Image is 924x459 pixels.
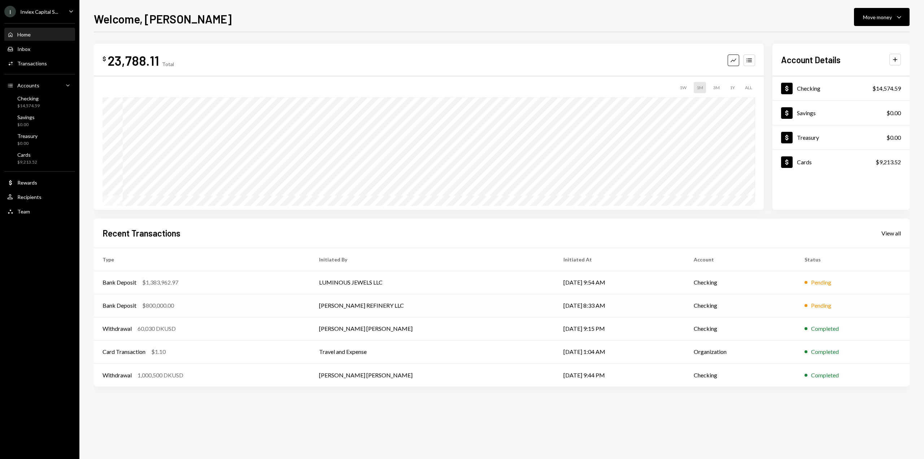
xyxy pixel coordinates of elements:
[310,294,555,317] td: [PERSON_NAME] REFINERY LLC
[103,371,132,380] div: Withdrawal
[4,28,75,41] a: Home
[94,248,310,271] th: Type
[4,205,75,218] a: Team
[886,133,901,142] div: $0.00
[310,363,555,386] td: [PERSON_NAME] [PERSON_NAME]
[863,13,892,21] div: Move money
[4,6,16,17] div: I
[17,159,37,165] div: $9,213.52
[797,159,812,165] div: Cards
[4,112,75,129] a: Savings$0.00
[811,324,839,333] div: Completed
[108,52,159,69] div: 23,788.11
[811,278,831,287] div: Pending
[103,301,136,310] div: Bank Deposit
[4,131,75,148] a: Treasury$0.00
[103,347,145,356] div: Card Transaction
[142,278,178,287] div: $1,383,962.97
[881,229,901,237] a: View all
[727,82,738,93] div: 1Y
[138,324,176,333] div: 60,030 DKUSD
[710,82,723,93] div: 3M
[17,95,40,101] div: Checking
[772,150,910,174] a: Cards$9,213.52
[797,134,819,141] div: Treasury
[94,12,232,26] h1: Welcome, [PERSON_NAME]
[17,122,35,128] div: $0.00
[4,190,75,203] a: Recipients
[103,324,132,333] div: Withdrawal
[881,230,901,237] div: View all
[555,294,685,317] td: [DATE] 8:33 AM
[151,347,166,356] div: $1.10
[555,248,685,271] th: Initiated At
[811,347,839,356] div: Completed
[811,371,839,380] div: Completed
[677,82,689,93] div: 1W
[694,82,706,93] div: 1M
[872,84,901,93] div: $14,574.59
[685,340,796,363] td: Organization
[17,152,37,158] div: Cards
[772,76,910,100] a: Checking$14,574.59
[162,61,174,67] div: Total
[142,301,174,310] div: $800,000.00
[103,55,106,62] div: $
[17,133,38,139] div: Treasury
[555,340,685,363] td: [DATE] 1:04 AM
[4,93,75,111] a: Checking$14,574.59
[685,317,796,340] td: Checking
[20,9,58,15] div: Inviex Capital S...
[685,271,796,294] td: Checking
[685,363,796,386] td: Checking
[17,179,37,186] div: Rewards
[772,101,910,125] a: Savings$0.00
[103,278,136,287] div: Bank Deposit
[876,158,901,166] div: $9,213.52
[17,194,42,200] div: Recipients
[4,57,75,70] a: Transactions
[17,31,31,38] div: Home
[4,79,75,92] a: Accounts
[555,363,685,386] td: [DATE] 9:44 PM
[796,248,910,271] th: Status
[854,8,910,26] button: Move money
[781,54,841,66] h2: Account Details
[310,271,555,294] td: LUMINOUS JEWELS LLC
[797,85,820,92] div: Checking
[17,82,39,88] div: Accounts
[4,150,75,167] a: Cards$9,213.52
[4,176,75,189] a: Rewards
[4,42,75,55] a: Inbox
[310,340,555,363] td: Travel and Expense
[772,125,910,150] a: Treasury$0.00
[797,109,816,116] div: Savings
[103,227,180,239] h2: Recent Transactions
[310,317,555,340] td: [PERSON_NAME] [PERSON_NAME]
[17,208,30,215] div: Team
[886,109,901,117] div: $0.00
[555,317,685,340] td: [DATE] 9:15 PM
[17,140,38,147] div: $0.00
[17,103,40,109] div: $14,574.59
[17,114,35,120] div: Savings
[685,294,796,317] td: Checking
[310,248,555,271] th: Initiated By
[811,301,831,310] div: Pending
[685,248,796,271] th: Account
[17,46,30,52] div: Inbox
[742,82,755,93] div: ALL
[17,60,47,66] div: Transactions
[555,271,685,294] td: [DATE] 9:54 AM
[138,371,183,380] div: 1,000,500 DKUSD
